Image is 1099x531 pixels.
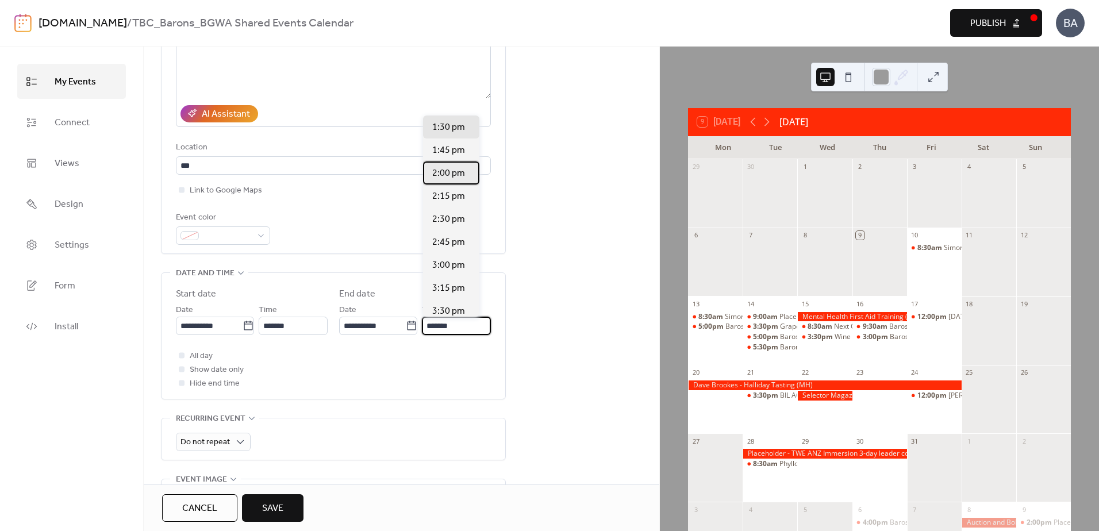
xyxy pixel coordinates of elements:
div: Wine Barossa Committee Meeting (MH) [797,332,852,342]
div: 27 [691,437,700,445]
div: Selector Magazine Shiraz Tasting (MH) [797,391,852,401]
span: 2:00 pm [432,167,465,180]
a: Install [17,309,126,344]
div: Auction and BoB Induction Dinner [962,518,1016,528]
span: All day [190,349,213,363]
div: 1 [965,437,974,445]
div: Sat [958,136,1010,159]
div: 1 [801,163,809,171]
button: AI Assistant [180,105,258,122]
div: Sun [1009,136,1062,159]
div: BA [1056,9,1085,37]
div: BIL AGM (MH) [743,391,797,401]
div: 3 [691,505,700,514]
div: Mental Health First Aid Training (MH) [797,312,906,322]
span: Connect [55,114,90,132]
span: Event image [176,473,227,487]
div: 9 [856,231,864,240]
a: Cancel [162,494,237,522]
div: 9 [1020,505,1028,514]
div: Barossa Tourism Committee Meeting [890,332,1010,342]
div: 2 [1020,437,1028,445]
div: End date [339,287,375,301]
div: Phylloxera Simulation Event (NR) [779,459,883,469]
div: Barossa Farmers Market AGM (MH) [688,322,743,332]
div: 21 [746,368,755,377]
span: Date [176,303,193,317]
div: 29 [801,437,809,445]
span: 2:15 pm [432,190,465,203]
div: Grape Barossa committee meeting (NR) [780,322,908,332]
span: Views [55,155,79,172]
span: 5:00pm [698,322,725,332]
div: 4 [746,505,755,514]
div: 5 [801,505,809,514]
div: 30 [856,437,864,445]
span: 2:30 pm [432,213,465,226]
div: 6 [856,505,864,514]
div: 23 [856,368,864,377]
a: [DOMAIN_NAME] [39,13,127,34]
span: Install [55,318,78,336]
div: 20 [691,368,700,377]
span: Form [55,277,75,295]
span: My Events [55,73,96,91]
div: Placeholder - ATDW Masterclass (RS) [743,312,797,322]
span: 9:30am [863,322,889,332]
span: 2:45 pm [432,236,465,249]
span: 8:30am [917,243,944,253]
a: Settings [17,227,126,262]
div: Fri [905,136,958,159]
span: Show date only [190,363,244,377]
div: 29 [691,163,700,171]
span: 3:30 pm [432,305,465,318]
div: 16 [856,299,864,308]
div: 24 [910,368,919,377]
div: Wine Barossa Committee Meeting (MH) [835,332,962,342]
div: [DATE] Lunch Club [948,312,1008,322]
a: Design [17,186,126,221]
span: 3:30pm [753,322,780,332]
a: My Events [17,64,126,99]
span: 9:00am [753,312,779,322]
div: 25 [965,368,974,377]
span: 3:30pm [753,391,780,401]
div: Placeholder - ATDW Masterclass ([GEOGRAPHIC_DATA]) [779,312,960,322]
img: logo [14,14,32,32]
span: 8:30am [698,312,725,322]
b: / [127,13,132,34]
div: Simonit & Sirch workshop (NR) [907,243,962,253]
div: 10 [910,231,919,240]
a: Connect [17,105,126,140]
div: John Hughes & Adrian Hoffmann - Barons lunch [907,391,962,401]
span: Date and time [176,267,235,280]
div: BIL AGM (MH) [780,391,825,401]
div: Tue [750,136,802,159]
span: Hide end time [190,377,240,391]
div: 8 [965,505,974,514]
span: 3:00 pm [432,259,465,272]
div: Barossa Farmers Market AGM (MH) [725,322,841,332]
div: Barons GC meeting [780,343,843,352]
button: Publish [950,9,1042,37]
div: Barossa Australia AGM (MH) [852,518,907,528]
b: TBC_Barons_BGWA Shared Events Calendar [132,13,353,34]
div: 28 [746,437,755,445]
div: 17 [910,299,919,308]
div: 12 [1020,231,1028,240]
div: 7 [746,231,755,240]
div: 3 [910,163,919,171]
span: Design [55,195,83,213]
div: Barossa Tourism Committee Meeting [852,332,907,342]
a: Views [17,145,126,180]
div: Placeholder - TWE ANZ Immersion 3-day leader course [743,449,906,459]
div: Next Crop (NR) [834,322,882,332]
div: Grape Barossa committee meeting (NR) [743,322,797,332]
div: 18 [965,299,974,308]
span: 12:00pm [917,391,948,401]
div: Phylloxera Simulation Event (NR) [743,459,797,469]
span: Do not repeat [180,434,230,450]
div: Next Crop (NR) [797,322,852,332]
span: 3:00pm [863,332,890,342]
span: 3:15 pm [432,282,465,295]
